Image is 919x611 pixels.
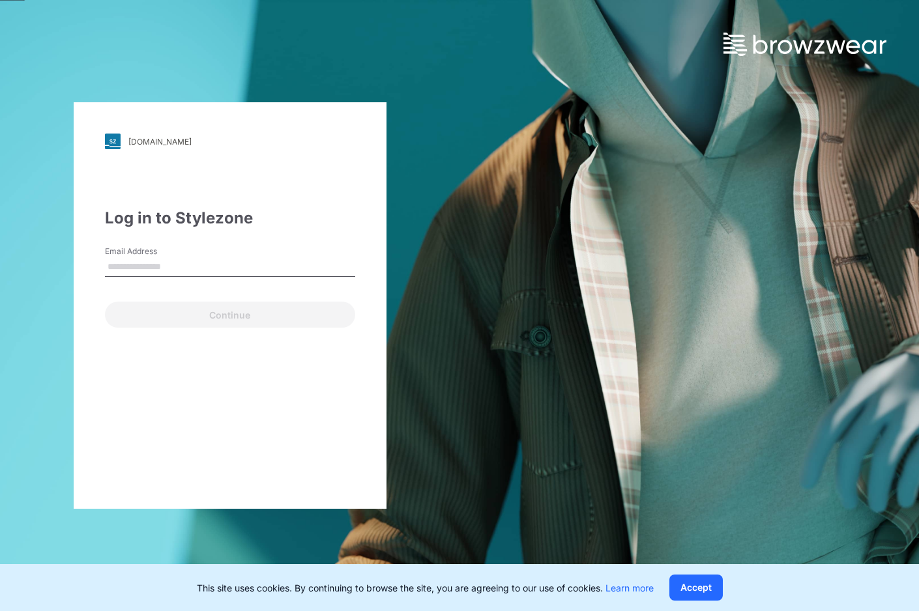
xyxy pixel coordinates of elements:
a: [DOMAIN_NAME] [105,134,355,149]
div: Log in to Stylezone [105,206,355,230]
img: svg+xml;base64,PHN2ZyB3aWR0aD0iMjgiIGhlaWdodD0iMjgiIHZpZXdCb3g9IjAgMCAyOCAyOCIgZmlsbD0ibm9uZSIgeG... [105,134,121,149]
p: This site uses cookies. By continuing to browse the site, you are agreeing to our use of cookies. [197,581,654,595]
div: [DOMAIN_NAME] [128,137,192,147]
button: Accept [669,575,723,601]
a: Learn more [605,582,654,593]
img: browzwear-logo.73288ffb.svg [723,33,886,56]
label: Email Address [105,246,196,257]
